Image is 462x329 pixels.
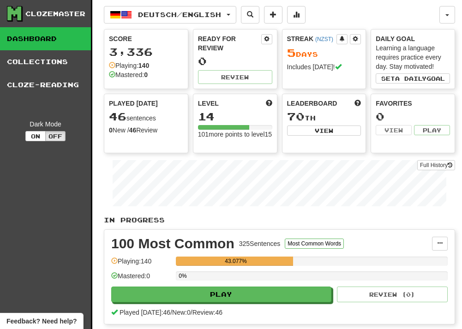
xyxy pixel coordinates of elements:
span: / [191,309,192,316]
button: View [287,126,361,136]
span: Score more points to level up [266,99,272,108]
div: 0 [198,55,272,67]
button: Play [111,287,331,302]
div: Mastered: [109,70,148,79]
div: Ready for Review [198,34,261,53]
button: Add sentence to collection [264,6,282,24]
div: Day s [287,47,361,59]
div: 100 Most Common [111,237,234,251]
button: On [25,131,46,141]
strong: 0 [109,126,113,134]
div: Clozemaster [25,9,85,18]
span: 46 [109,110,126,123]
span: 70 [287,110,305,123]
span: a daily [395,75,426,82]
div: New / Review [109,126,183,135]
div: Dark Mode [7,120,84,129]
button: Most Common Words [285,239,344,249]
button: Play [414,125,450,135]
span: Played [DATE]: 46 [120,309,170,316]
div: Learning a language requires practice every day. Stay motivated! [376,43,450,71]
button: More stats [287,6,306,24]
button: View [376,125,412,135]
button: Off [45,131,66,141]
div: 14 [198,111,272,122]
strong: 0 [144,71,148,78]
strong: 46 [129,126,137,134]
span: Level [198,99,219,108]
span: Open feedback widget [6,317,77,326]
button: Review [198,70,272,84]
button: Seta dailygoal [376,73,450,84]
strong: 140 [138,62,149,69]
button: Deutsch/English [104,6,236,24]
p: In Progress [104,215,455,225]
span: / [170,309,172,316]
a: Full History [417,160,455,170]
div: 43.077% [179,257,293,266]
div: Includes [DATE]! [287,62,361,72]
button: Search sentences [241,6,259,24]
a: (NZST) [315,36,333,42]
div: 0 [376,111,450,122]
span: Deutsch / English [138,11,221,18]
div: Playing: 140 [111,257,171,272]
span: New: 0 [172,309,191,316]
span: Review: 46 [192,309,222,316]
div: Streak [287,34,337,43]
div: Score [109,34,183,43]
div: 325 Sentences [239,239,281,248]
button: Review (0) [337,287,448,302]
div: 3,336 [109,46,183,58]
div: sentences [109,111,183,123]
span: 5 [287,46,296,59]
span: Played [DATE] [109,99,158,108]
span: This week in points, UTC [354,99,361,108]
div: Favorites [376,99,450,108]
span: Leaderboard [287,99,337,108]
div: Mastered: 0 [111,271,171,287]
div: 101 more points to level 15 [198,130,272,139]
div: th [287,111,361,123]
div: Playing: [109,61,149,70]
div: Daily Goal [376,34,450,43]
